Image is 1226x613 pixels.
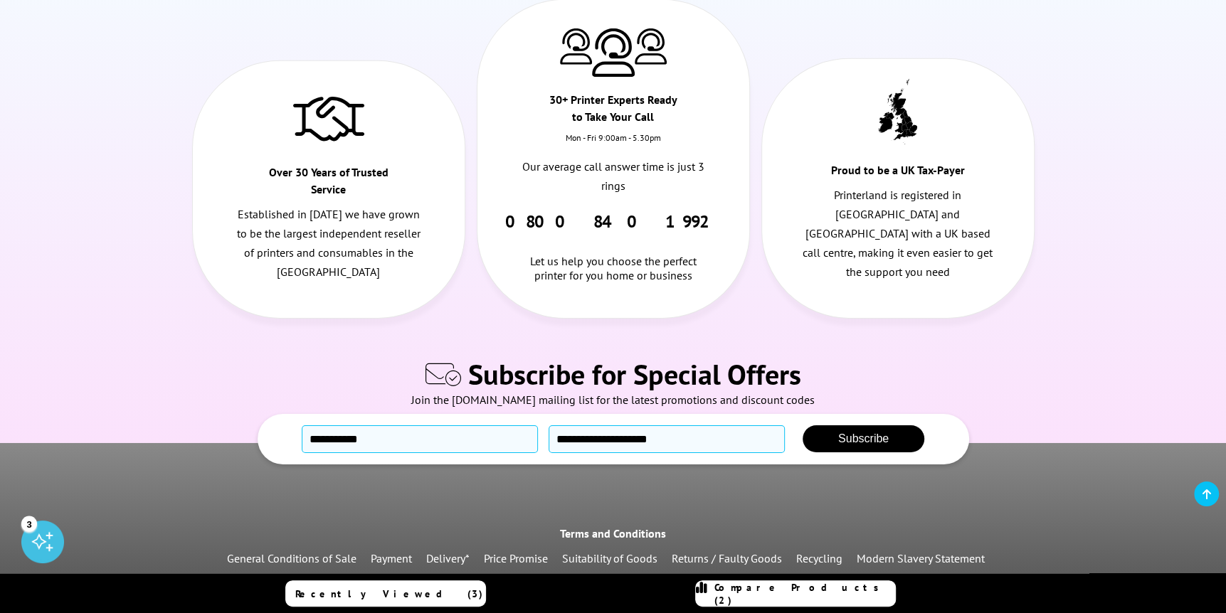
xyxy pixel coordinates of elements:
img: Printer Experts [592,28,635,78]
span: Recently Viewed (3) [295,587,483,600]
p: Established in [DATE] we have grown to be the largest independent reseller of printers and consum... [233,205,423,282]
p: Printerland is registered in [GEOGRAPHIC_DATA] and [GEOGRAPHIC_DATA] with a UK based call centre,... [803,186,993,282]
p: Our average call answer time is just 3 rings [518,157,708,196]
button: Subscribe [803,425,924,452]
div: Mon - Fri 9:00am - 5.30pm [477,132,749,157]
div: Join the [DOMAIN_NAME] mailing list for the latest promotions and discount codes [7,393,1219,414]
img: Printer Experts [560,28,592,65]
a: 0800 840 1992 [505,210,721,233]
div: 3 [21,516,37,531]
div: Let us help you choose the perfect printer for you home or business [518,233,708,282]
img: Trusted Service [293,90,364,146]
a: Price Promise [484,551,548,565]
div: Over 30 Years of Trusted Service [260,164,396,205]
a: Recently Viewed (3) [285,580,486,607]
span: Compare Products (2) [714,581,895,607]
a: Returns / Faulty Goods [672,551,782,565]
a: Recycling [796,551,842,565]
a: Suitability of Goods [562,551,657,565]
span: Subscribe for Special Offers [468,356,801,393]
div: 30+ Printer Experts Ready to Take Your Call [545,91,681,132]
a: Delivery* [426,551,470,565]
img: UK tax payer [878,79,917,144]
span: Subscribe [838,432,889,444]
a: Payment [371,551,412,565]
img: Printer Experts [635,28,667,65]
div: Proud to be a UK Tax-Payer [830,161,966,186]
a: Modern Slavery Statement [857,551,985,565]
a: General Conditions of Sale [227,551,356,565]
a: Compare Products (2) [695,580,896,607]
